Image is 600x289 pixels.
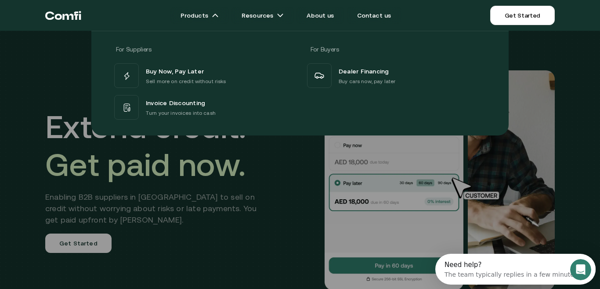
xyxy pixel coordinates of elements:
[347,7,402,24] a: Contact us
[277,12,284,19] img: arrow icons
[146,77,226,86] p: Sell more on credit without risks
[9,7,144,15] div: Need help?
[146,66,204,77] span: Buy Now, Pay Later
[570,259,591,280] iframe: Intercom live chat
[9,15,144,24] div: The team typically replies in a few minutes.
[435,254,596,285] iframe: Intercom live chat discovery launcher
[170,7,229,24] a: Productsarrow icons
[339,66,389,77] span: Dealer Financing
[112,62,295,90] a: Buy Now, Pay LaterSell more on credit without risks
[490,6,555,25] a: Get Started
[116,46,151,53] span: For Suppliers
[231,7,294,24] a: Resourcesarrow icons
[146,97,205,109] span: Invoice Discounting
[112,93,295,121] a: Invoice DiscountingTurn your invoices into cash
[339,77,395,86] p: Buy cars now, pay later
[305,62,488,90] a: Dealer FinancingBuy cars now, pay later
[296,7,344,24] a: About us
[45,2,81,29] a: Return to the top of the Comfi home page
[146,109,216,117] p: Turn your invoices into cash
[212,12,219,19] img: arrow icons
[4,4,170,28] div: Open Intercom Messenger
[311,46,339,53] span: For Buyers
